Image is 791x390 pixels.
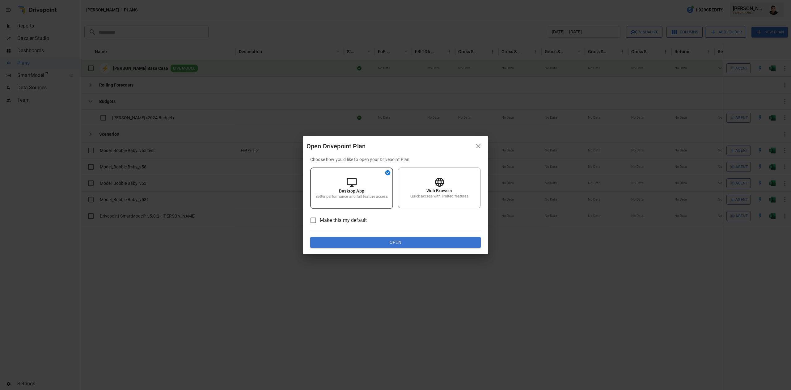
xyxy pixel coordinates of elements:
p: Quick access with limited features [410,194,468,199]
p: Choose how you'd like to open your Drivepoint Plan [310,156,481,163]
div: Open Drivepoint Plan [307,141,472,151]
button: Open [310,237,481,248]
p: Desktop App [339,188,364,194]
span: Make this my default [320,217,367,224]
p: Web Browser [426,188,453,194]
p: Better performance and full feature access [315,194,387,199]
